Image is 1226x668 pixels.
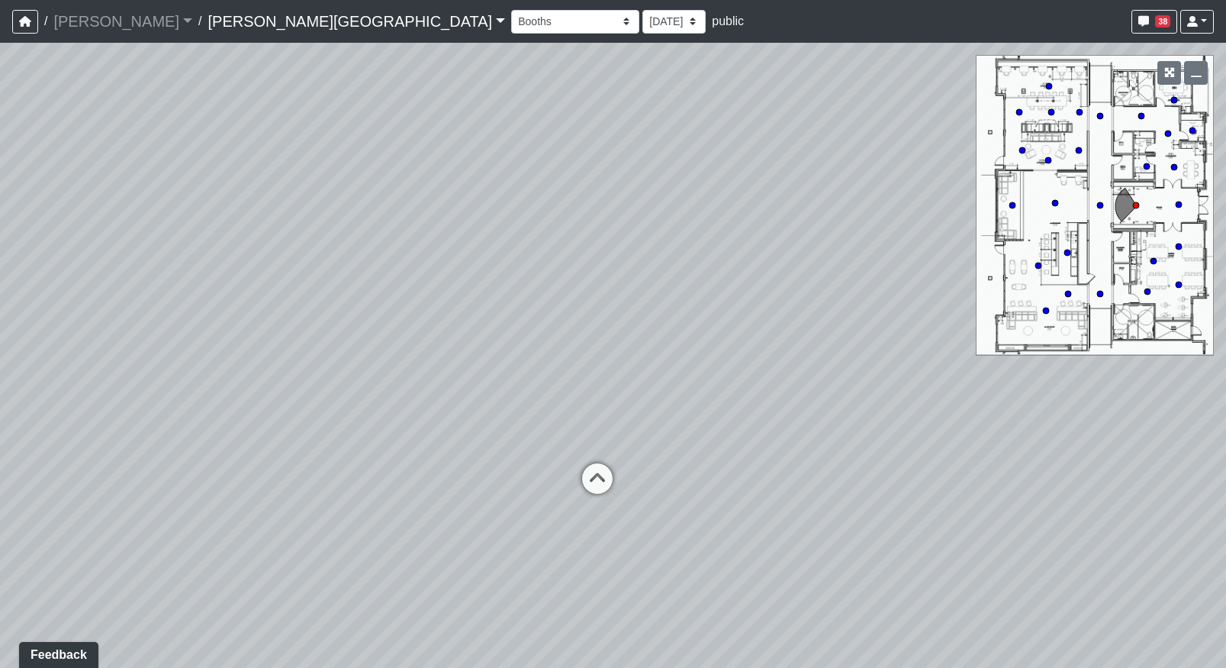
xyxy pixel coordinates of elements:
[11,637,101,668] iframe: Ybug feedback widget
[712,15,744,27] span: public
[208,6,505,37] a: [PERSON_NAME][GEOGRAPHIC_DATA]
[38,6,53,37] span: /
[1155,15,1170,27] span: 38
[192,6,208,37] span: /
[53,6,192,37] a: [PERSON_NAME]
[1131,10,1177,34] button: 38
